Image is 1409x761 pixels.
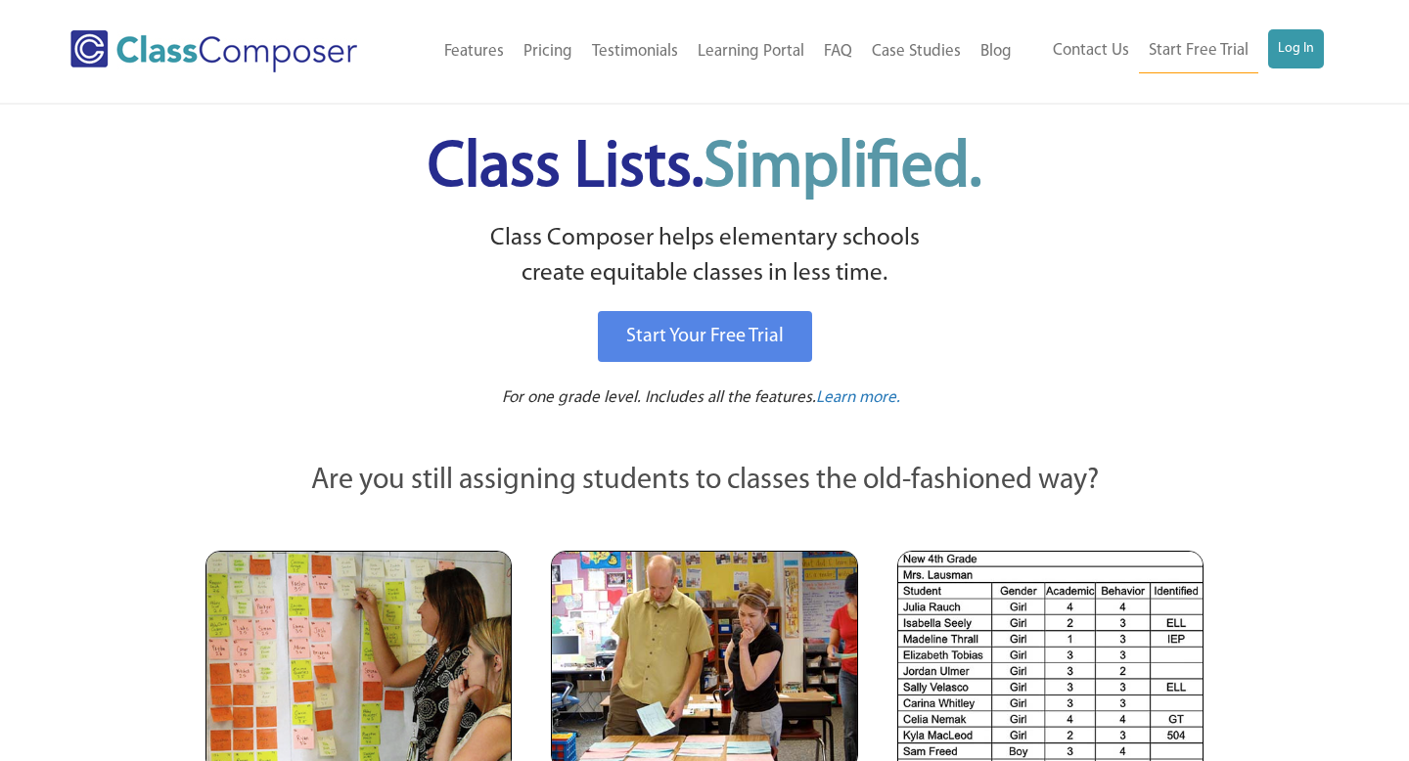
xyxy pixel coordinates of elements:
[862,30,971,73] a: Case Studies
[704,137,981,201] span: Simplified.
[402,30,1022,73] nav: Header Menu
[428,137,981,201] span: Class Lists.
[814,30,862,73] a: FAQ
[1268,29,1324,68] a: Log In
[1139,29,1258,73] a: Start Free Trial
[205,460,1204,503] p: Are you still assigning students to classes the old-fashioned way?
[1022,29,1324,73] nav: Header Menu
[688,30,814,73] a: Learning Portal
[971,30,1022,73] a: Blog
[434,30,514,73] a: Features
[502,389,816,406] span: For one grade level. Includes all the features.
[70,30,357,72] img: Class Composer
[514,30,582,73] a: Pricing
[203,221,1206,292] p: Class Composer helps elementary schools create equitable classes in less time.
[582,30,688,73] a: Testimonials
[1043,29,1139,72] a: Contact Us
[626,327,784,346] span: Start Your Free Trial
[816,389,900,406] span: Learn more.
[816,386,900,411] a: Learn more.
[598,311,812,362] a: Start Your Free Trial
